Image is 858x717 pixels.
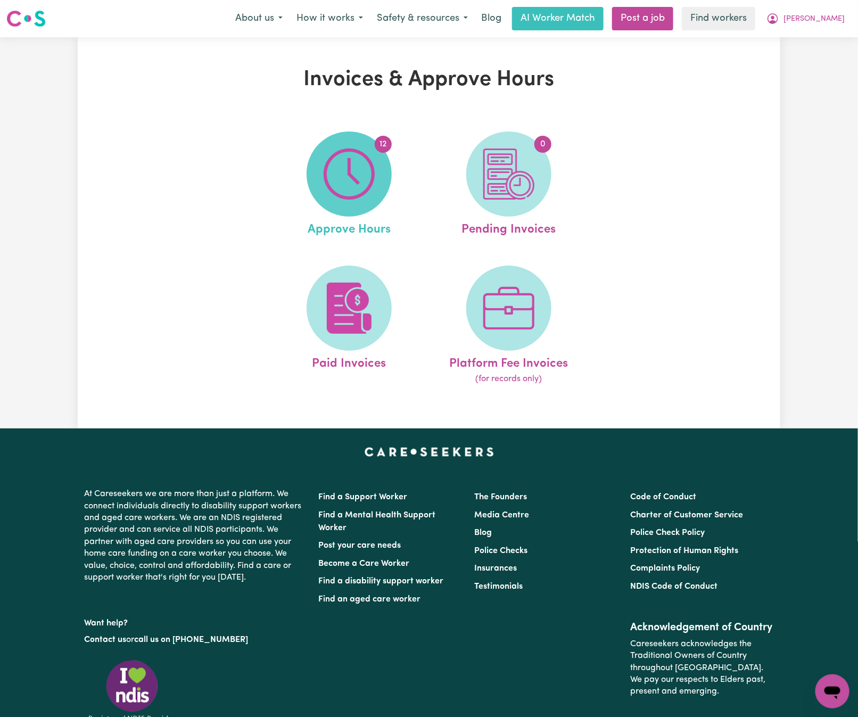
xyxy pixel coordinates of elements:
a: Post a job [612,7,673,30]
a: Find a disability support worker [318,577,443,586]
span: [PERSON_NAME] [783,13,845,25]
p: or [84,630,306,650]
a: Testimonials [474,582,523,591]
span: Pending Invoices [461,217,556,239]
button: My Account [760,7,852,30]
a: The Founders [474,493,527,501]
a: Find a Mental Health Support Worker [318,511,435,532]
a: Find a Support Worker [318,493,407,501]
a: Code of Conduct [631,493,697,501]
button: About us [228,7,290,30]
a: Complaints Policy [631,564,700,573]
span: Approve Hours [308,217,391,239]
a: Contact us [84,636,126,644]
a: Careseekers logo [6,6,46,31]
a: Post your care needs [318,541,401,550]
a: NDIS Code of Conduct [631,582,718,591]
a: Paid Invoices [273,266,426,386]
button: Safety & resources [370,7,475,30]
span: Paid Invoices [312,351,386,373]
a: Find workers [682,7,755,30]
a: Police Checks [474,547,527,555]
a: call us on [PHONE_NUMBER] [134,636,248,644]
a: Police Check Policy [631,529,705,537]
a: Become a Care Worker [318,559,409,568]
a: AI Worker Match [512,7,604,30]
p: Want help? [84,613,306,629]
a: Find an aged care worker [318,595,420,604]
a: Media Centre [474,511,529,520]
p: At Careseekers we are more than just a platform. We connect individuals directly to disability su... [84,484,306,588]
a: Pending Invoices [432,131,585,239]
a: Platform Fee Invoices(for records only) [432,266,585,386]
a: Charter of Customer Service [631,511,744,520]
p: Careseekers acknowledges the Traditional Owners of Country throughout [GEOGRAPHIC_DATA]. We pay o... [631,634,774,702]
iframe: Button to launch messaging window [815,674,849,708]
h1: Invoices & Approve Hours [201,67,657,93]
a: Insurances [474,564,517,573]
a: Careseekers home page [365,448,494,456]
h2: Acknowledgement of Country [631,621,774,634]
img: Careseekers logo [6,9,46,28]
a: Protection of Human Rights [631,547,739,555]
span: Platform Fee Invoices [449,351,568,373]
a: Blog [474,529,492,537]
span: (for records only) [475,373,542,385]
span: 12 [375,136,392,153]
button: How it works [290,7,370,30]
span: 0 [534,136,551,153]
a: Blog [475,7,508,30]
a: Approve Hours [273,131,426,239]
